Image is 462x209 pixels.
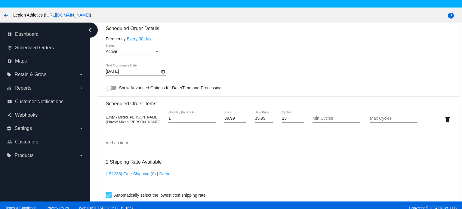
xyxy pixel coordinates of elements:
i: chevron_left [85,25,95,35]
div: Frequency: [106,36,451,41]
i: email [7,99,12,104]
mat-icon: help [447,12,454,19]
i: arrow_drop_down [79,86,84,91]
input: Sale Price [255,116,273,121]
i: share [7,113,12,118]
i: local_offer [7,72,11,77]
span: Webhooks [15,112,38,118]
span: Maps [15,58,27,64]
span: Settings [14,126,32,131]
input: Cycles [282,116,304,121]
span: Customers [15,139,38,145]
h3: Scheduled Order Items [106,96,451,106]
i: people_outline [7,140,12,144]
i: local_offer [7,153,11,158]
i: dashboard [7,32,12,37]
span: Lunar - Mixed [PERSON_NAME] (Flavor: Mixed [PERSON_NAME]) [106,115,160,124]
i: equalizer [7,86,11,91]
span: Legion Athletics ( ) [13,13,91,17]
button: Open calendar [160,68,166,75]
span: Reports [14,85,31,91]
span: Products [14,153,33,158]
mat-select: Status [106,49,160,54]
input: Price [224,116,246,121]
a: [151233] Free Shipping (0) | Default [106,171,172,176]
input: Max Cycles [370,116,417,121]
h3: 1 Shipping Rate Available [106,155,162,168]
span: Automatically select the lowest cost shipping rate [114,192,205,199]
a: update Scheduled Orders [7,43,84,53]
span: Customer Notifications [15,99,63,104]
mat-icon: delete [444,116,451,123]
i: arrow_drop_down [79,126,84,131]
input: Add an item [106,141,451,146]
span: Retain & Grow [14,72,46,77]
span: Dashboard [15,32,38,37]
span: Active [106,49,117,54]
a: people_outline Customers [7,137,84,147]
a: map Maps [7,56,84,66]
a: share Webhooks [7,110,84,120]
span: Scheduled Orders [15,45,54,51]
a: email Customer Notifications [7,97,84,106]
i: update [7,45,12,50]
span: Show Advanced Options for Date/Time and Processing [119,85,221,91]
h3: Scheduled Order Details [106,26,451,31]
i: settings [7,126,11,131]
input: Quantity (In Stock) [168,116,216,121]
mat-icon: arrow_back [2,12,10,19]
i: map [7,59,12,63]
a: [URL][DOMAIN_NAME] [45,13,90,17]
input: Min Cycles [313,116,360,121]
a: Every 30 days [127,36,153,41]
i: arrow_drop_down [79,153,84,158]
a: dashboard Dashboard [7,29,84,39]
input: Next Occurrence Date [106,69,160,74]
i: arrow_drop_down [79,72,84,77]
